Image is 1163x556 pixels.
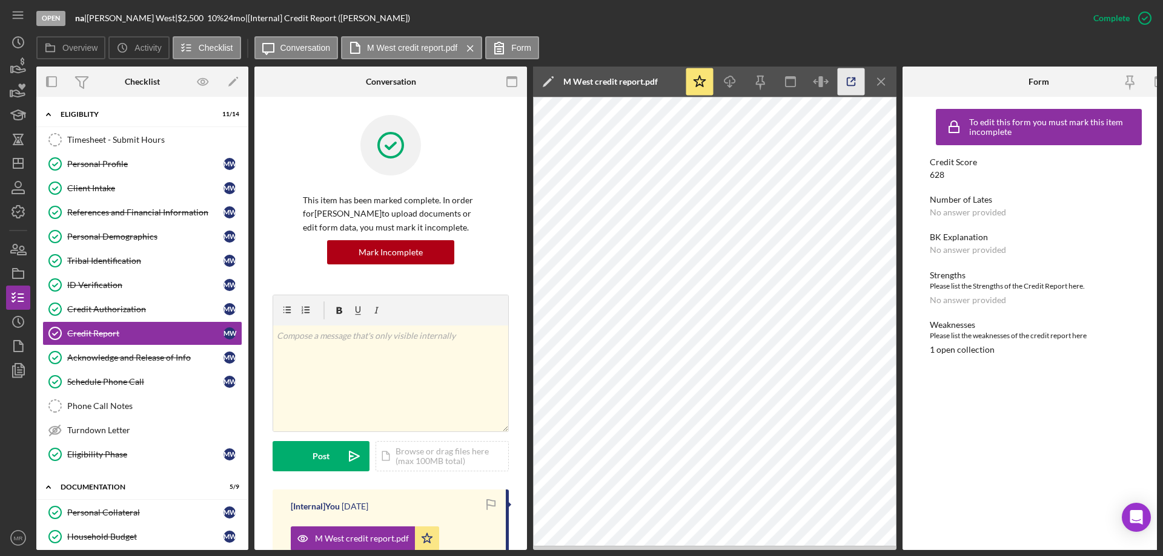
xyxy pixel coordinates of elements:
div: M W [224,531,236,543]
div: M W [224,506,236,518]
div: No answer provided [930,208,1006,217]
div: Eligibility Phase [67,450,224,459]
div: M W [224,327,236,339]
button: Checklist [173,36,241,59]
a: Personal ProfileMW [42,152,242,176]
div: M West credit report.pdf [563,77,658,87]
div: Turndown Letter [67,425,242,435]
a: ID VerificationMW [42,273,242,297]
a: Eligibility PhaseMW [42,442,242,466]
a: Phone Call Notes [42,394,242,418]
div: Conversation [366,77,416,87]
div: Form [1029,77,1049,87]
div: M W [224,206,236,218]
button: Mark Incomplete [327,240,454,264]
div: Strengths [930,270,1148,280]
a: Turndown Letter [42,418,242,442]
div: Personal Demographics [67,232,224,241]
div: 10 % [207,13,224,23]
time: 2025-09-10 20:36 [342,502,368,511]
div: 24 mo [224,13,245,23]
div: M W [224,231,236,243]
button: Post [273,441,369,471]
a: Household BudgetMW [42,525,242,549]
div: Tribal Identification [67,256,224,266]
button: Overview [36,36,105,59]
div: Documentation [61,483,209,491]
a: Personal CollateralMW [42,500,242,525]
div: 5 / 9 [217,483,239,491]
button: Form [485,36,539,59]
div: Credit Report [67,329,224,338]
p: This item has been marked complete. In order for [PERSON_NAME] to upload documents or edit form d... [303,194,479,234]
button: Activity [108,36,169,59]
div: Open Intercom Messenger [1122,503,1151,532]
div: Credit Score [930,157,1148,167]
div: Open [36,11,65,26]
text: MR [14,535,23,541]
label: Conversation [280,43,331,53]
div: References and Financial Information [67,208,224,217]
div: 1 open collection [930,345,995,355]
div: Household Budget [67,532,224,541]
div: Number of Lates [930,195,1148,204]
div: M W [224,352,236,364]
label: Overview [62,43,98,53]
a: Credit ReportMW [42,321,242,345]
div: M W [224,303,236,315]
b: na [75,13,84,23]
label: Form [511,43,531,53]
div: 11 / 14 [217,111,239,118]
a: Credit AuthorizationMW [42,297,242,321]
button: M West credit report.pdf [341,36,482,59]
div: M W [224,158,236,170]
div: Checklist [125,77,160,87]
div: BK Explanation [930,232,1148,242]
div: M W [224,376,236,388]
div: Schedule Phone Call [67,377,224,387]
button: M West credit report.pdf [291,526,439,551]
div: | [75,13,87,23]
label: Checklist [199,43,233,53]
div: M W [224,255,236,267]
button: MR [6,526,30,550]
div: Post [313,441,330,471]
a: Client IntakeMW [42,176,242,200]
div: [PERSON_NAME] West | [87,13,177,23]
div: No answer provided [930,295,1006,305]
div: Phone Call Notes [67,401,242,411]
button: Conversation [254,36,339,59]
span: $2,500 [177,13,204,23]
div: Please list the Strengths of the Credit Report here. [930,280,1148,292]
div: M W [224,182,236,194]
div: Eligiblity [61,111,209,118]
div: Client Intake [67,183,224,193]
div: Weaknesses [930,320,1148,330]
a: Tribal IdentificationMW [42,249,242,273]
button: Complete [1081,6,1157,30]
a: References and Financial InformationMW [42,200,242,224]
div: Personal Collateral [67,508,224,517]
div: Timesheet - Submit Hours [67,135,242,145]
div: Mark Incomplete [359,240,423,264]
div: M W [224,448,236,460]
div: M W [224,279,236,291]
label: M West credit report.pdf [367,43,457,53]
div: Please list the weaknesses of the credit report here [930,330,1148,342]
a: Personal DemographicsMW [42,224,242,249]
div: Credit Authorization [67,304,224,314]
div: To edit this form you must mark this item incomplete [969,117,1139,137]
a: Acknowledge and Release of InfoMW [42,345,242,370]
div: No answer provided [930,245,1006,255]
div: ID Verification [67,280,224,290]
div: Acknowledge and Release of Info [67,353,224,362]
div: [Internal] You [291,502,340,511]
a: Schedule Phone CallMW [42,370,242,394]
div: | [Internal] Credit Report ([PERSON_NAME]) [245,13,410,23]
label: Activity [134,43,161,53]
div: 628 [930,170,944,180]
div: Personal Profile [67,159,224,169]
div: M West credit report.pdf [315,534,409,543]
div: Complete [1093,6,1130,30]
a: Timesheet - Submit Hours [42,128,242,152]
